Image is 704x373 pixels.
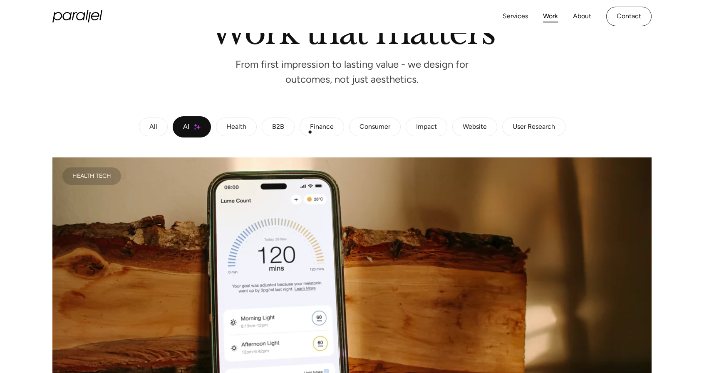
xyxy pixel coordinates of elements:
[503,10,528,22] a: Services
[606,7,652,26] a: Contact
[463,125,487,130] div: Website
[416,125,437,130] div: Impact
[149,125,157,130] div: All
[310,125,334,130] div: Finance
[227,61,477,83] p: From first impression to lasting value - we design for outcomes, not just aesthetics.
[183,125,189,130] div: AI
[359,125,390,130] div: Consumer
[226,125,246,130] div: Health
[272,125,284,130] div: B2B
[543,10,558,22] a: Work
[115,16,589,44] h2: Work that matters
[52,10,102,22] a: home
[513,125,555,130] div: User Research
[72,174,111,178] div: Health Tech
[573,10,591,22] a: About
